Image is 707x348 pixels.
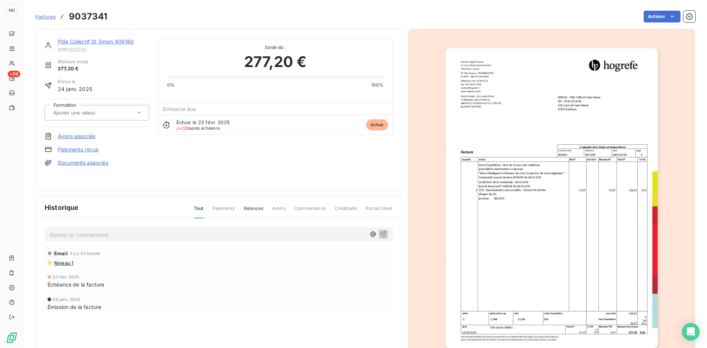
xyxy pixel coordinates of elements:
span: 277,20 € [244,51,306,73]
span: Avoirs [272,205,285,218]
span: Niveau 1 [53,260,73,266]
a: Avoirs associés [58,133,95,140]
span: 24 janv. 2025 [58,85,92,93]
span: Montant initial [58,59,88,65]
span: Creditsafe [335,205,357,218]
span: Historique [45,203,79,212]
span: 100% [371,82,384,88]
span: Paiements [212,205,235,218]
img: invoice_thumbnail [446,48,658,348]
a: Documents associés [58,159,108,166]
a: Paiements reçus [58,146,98,153]
h3: 9037341 [69,10,107,23]
span: Échéance de la facture [48,281,104,288]
span: +99 [8,71,20,77]
span: Échue le 23 févr. 2025 [176,119,230,125]
input: Ajouter une valeur [52,109,126,116]
span: Factures [35,14,56,20]
span: Émise le [58,78,92,85]
span: 24 janv. 2025 [53,297,80,302]
div: HO [6,4,18,16]
span: Solde dû : [167,44,384,51]
img: Logo LeanPay [6,332,18,344]
span: Échéance due [163,106,196,112]
button: Actions [644,11,680,22]
span: 23 févr. 2025 [53,275,79,279]
span: Tout [194,205,204,218]
span: après échéance [176,126,220,130]
span: échue [366,119,388,130]
span: Commentaires [294,205,326,218]
span: J+228 [176,126,189,131]
span: il y a 23 heures [70,251,100,256]
a: Factures [35,13,56,20]
span: Émission de la facture [48,303,101,311]
span: 411POLECOL [58,47,149,53]
a: Pôle Collectif St Simon 906160 [58,38,134,45]
span: Relances [244,205,263,218]
span: 277,20 € [58,65,88,73]
span: 0% [167,82,175,88]
span: Email [54,250,68,256]
div: Open Intercom Messenger [682,323,700,341]
span: Portail client [366,205,393,218]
